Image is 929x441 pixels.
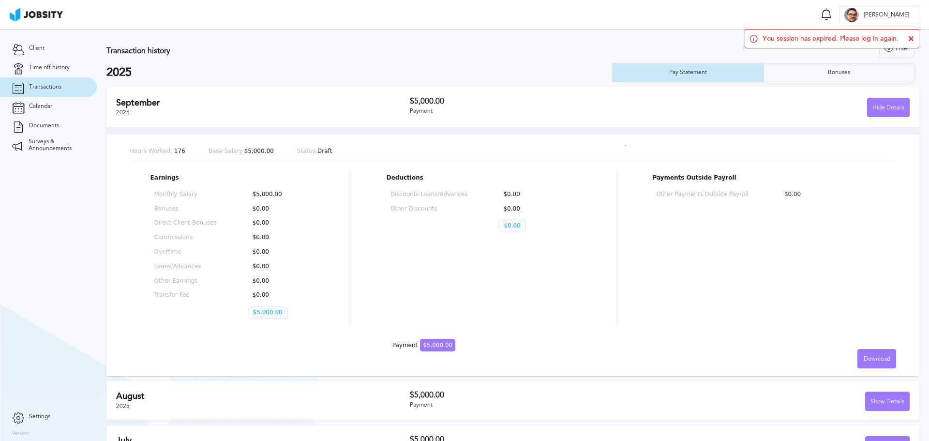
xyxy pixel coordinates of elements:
[865,392,910,411] button: Show Details
[154,220,217,227] p: Direct Client Bonuses
[839,5,919,24] button: R[PERSON_NAME]
[764,63,915,82] button: Bonuses
[29,64,70,71] span: Time off history
[154,234,217,241] p: Commissions
[297,148,332,155] p: Draft
[410,391,660,399] h3: $5,000.00
[116,109,130,116] span: 2025
[859,12,914,18] span: [PERSON_NAME]
[12,431,30,437] label: Version:
[652,175,875,182] p: Payments Outside Payroll
[154,292,217,299] p: Transfer Fee
[392,342,455,349] div: Payment
[29,103,52,110] span: Calendar
[410,108,660,115] div: Payment
[10,8,63,21] img: ab4bad089aa723f57921c736e9817d99.png
[154,249,217,256] p: Overtime
[248,292,310,299] p: $0.00
[248,191,310,198] p: $5,000.00
[390,206,468,213] p: Other Discounts
[248,263,310,270] p: $0.00
[857,349,896,368] button: Download
[823,69,855,76] div: Bonuses
[656,191,748,198] p: Other Payments Outside Payroll
[390,191,468,198] p: Discounts Loans/Advances
[154,278,217,285] p: Other Earnings
[763,35,899,43] span: You session has expired. Please log in again.
[209,148,274,155] p: $5,000.00
[209,148,244,154] span: Base Salary:
[864,356,890,363] span: Download
[248,206,310,213] p: $0.00
[867,98,910,117] button: Hide Details
[248,306,288,319] p: $5,000.00
[29,122,59,129] span: Documents
[866,392,909,411] div: Show Details
[248,249,310,256] p: $0.00
[248,220,310,227] p: $0.00
[154,191,217,198] p: Monthly Salary
[154,263,217,270] p: Loans/Advances
[130,148,185,155] p: 176
[880,39,914,59] div: Filter
[410,97,660,106] h3: $5,000.00
[498,220,525,232] p: $0.00
[116,98,410,108] h2: September
[116,391,410,401] h2: August
[297,148,317,154] span: Status:
[498,191,576,198] p: $0.00
[664,69,712,76] div: Pay Statement
[779,191,871,198] p: $0.00
[868,98,909,118] div: Hide Details
[106,46,549,55] h3: Transaction history
[29,84,61,91] span: Transactions
[844,8,859,22] div: R
[248,278,310,285] p: $0.00
[387,175,580,182] p: Deductions
[879,39,914,58] button: Filter
[29,413,50,420] span: Settings
[29,45,45,52] span: Client
[420,339,455,351] span: $5,000.00
[150,175,314,182] p: Earnings
[498,206,576,213] p: $0.00
[154,206,217,213] p: Bonuses
[410,402,660,409] div: Payment
[612,63,764,82] button: Pay Statement
[248,234,310,241] p: $0.00
[130,148,172,154] span: Hours Worked:
[29,138,85,152] span: Surveys & Announcements
[116,403,130,410] span: 2025
[106,66,612,79] h2: 2025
